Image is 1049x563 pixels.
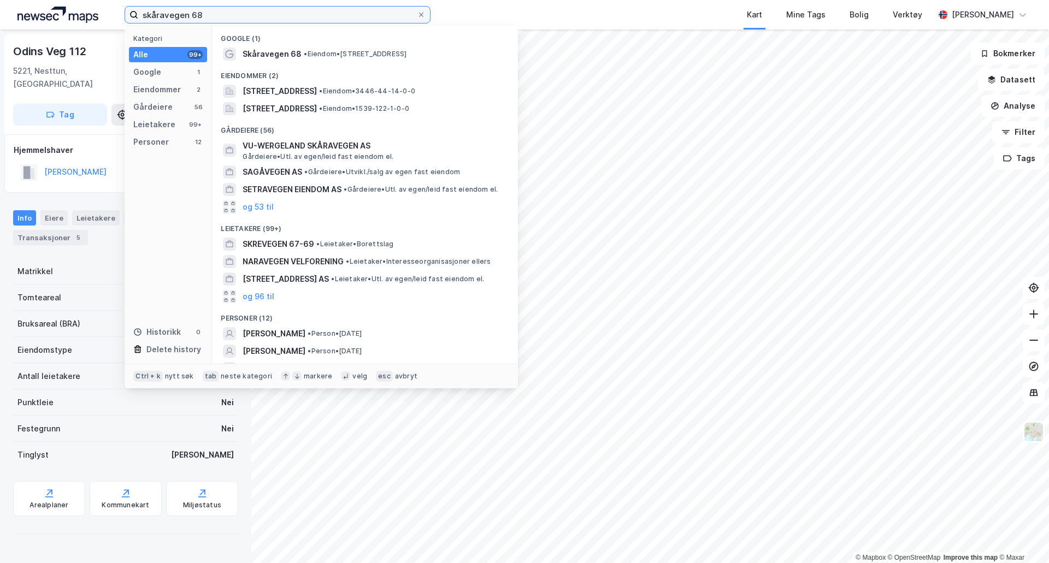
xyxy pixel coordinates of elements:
[17,265,53,278] div: Matrikkel
[243,290,274,303] button: og 96 til
[856,554,886,561] a: Mapbox
[319,87,322,95] span: •
[243,183,341,196] span: SETRAVEGEN EIENDOM AS
[243,238,314,251] span: SKREVEGEN 67-69
[952,8,1014,21] div: [PERSON_NAME]
[13,210,36,226] div: Info
[17,7,98,23] img: logo.a4113a55bc3d86da70a041830d287a7e.svg
[243,362,305,375] span: [PERSON_NAME]
[221,372,272,381] div: neste kategori
[786,8,826,21] div: Mine Tags
[17,291,61,304] div: Tomteareal
[376,371,393,382] div: esc
[194,328,203,336] div: 0
[304,168,308,176] span: •
[133,118,175,131] div: Leietakere
[893,8,922,21] div: Verktøy
[994,511,1049,563] div: Kontrollprogram for chat
[30,501,68,509] div: Arealplaner
[13,104,107,126] button: Tag
[124,210,165,226] div: Datasett
[40,210,68,226] div: Eiere
[17,370,80,383] div: Antall leietakere
[994,511,1049,563] iframe: Chat Widget
[17,422,60,435] div: Festegrunn
[221,422,234,435] div: Nei
[212,26,518,45] div: Google (1)
[308,329,311,337] span: •
[243,200,274,214] button: og 53 til
[344,185,347,193] span: •
[971,43,1045,64] button: Bokmerker
[243,152,393,161] span: Gårdeiere • Utl. av egen/leid fast eiendom el.
[133,83,181,96] div: Eiendommer
[194,68,203,76] div: 1
[304,372,332,381] div: markere
[73,232,84,243] div: 5
[243,85,317,98] span: [STREET_ADDRESS]
[331,275,484,283] span: Leietaker • Utl. av egen/leid fast eiendom el.
[243,345,305,358] span: [PERSON_NAME]
[17,317,80,330] div: Bruksareal (BRA)
[888,554,941,561] a: OpenStreetMap
[308,347,362,355] span: Person • [DATE]
[319,104,409,113] span: Eiendom • 1539-122-1-0-0
[944,554,998,561] a: Improve this map
[165,372,194,381] div: nytt søk
[395,372,417,381] div: avbryt
[187,120,203,129] div: 99+
[203,371,219,382] div: tab
[978,69,1045,91] button: Datasett
[308,347,311,355] span: •
[992,121,1045,143] button: Filter
[319,87,415,96] span: Eiendom • 3446-44-14-0-0
[138,7,417,23] input: Søk på adresse, matrikkel, gårdeiere, leietakere eller personer
[981,95,1045,117] button: Analyse
[1023,422,1044,442] img: Z
[17,448,49,461] div: Tinglyst
[243,102,317,115] span: [STREET_ADDRESS]
[133,66,161,79] div: Google
[194,103,203,111] div: 56
[243,272,329,286] span: [STREET_ADDRESS] AS
[212,63,518,82] div: Eiendommer (2)
[17,343,72,357] div: Eiendomstype
[194,138,203,146] div: 12
[212,305,518,325] div: Personer (12)
[14,144,238,157] div: Hjemmelshaver
[133,325,181,339] div: Historikk
[346,257,349,265] span: •
[344,185,498,194] span: Gårdeiere • Utl. av egen/leid fast eiendom el.
[171,448,234,461] div: [PERSON_NAME]
[850,8,869,21] div: Bolig
[17,396,54,409] div: Punktleie
[994,147,1045,169] button: Tags
[102,501,149,509] div: Kommunekart
[243,255,344,268] span: NARAVEGEN VELFORENING
[319,104,322,112] span: •
[316,240,320,248] span: •
[243,165,302,179] span: SAGÅVEGEN AS
[212,216,518,235] div: Leietakere (99+)
[183,501,221,509] div: Miljøstatus
[243,48,302,61] span: Skåravegen 68
[316,240,393,248] span: Leietaker • Borettslag
[194,85,203,94] div: 2
[243,327,305,340] span: [PERSON_NAME]
[133,135,169,149] div: Personer
[346,257,491,266] span: Leietaker • Interesseorganisasjoner ellers
[352,372,367,381] div: velg
[13,230,88,245] div: Transaksjoner
[304,50,406,58] span: Eiendom • [STREET_ADDRESS]
[187,50,203,59] div: 99+
[133,34,207,43] div: Kategori
[13,64,139,91] div: 5221, Nesttun, [GEOGRAPHIC_DATA]
[304,50,307,58] span: •
[308,329,362,338] span: Person • [DATE]
[331,275,334,283] span: •
[221,396,234,409] div: Nei
[747,8,762,21] div: Kart
[133,100,173,114] div: Gårdeiere
[133,48,148,61] div: Alle
[146,343,201,356] div: Delete history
